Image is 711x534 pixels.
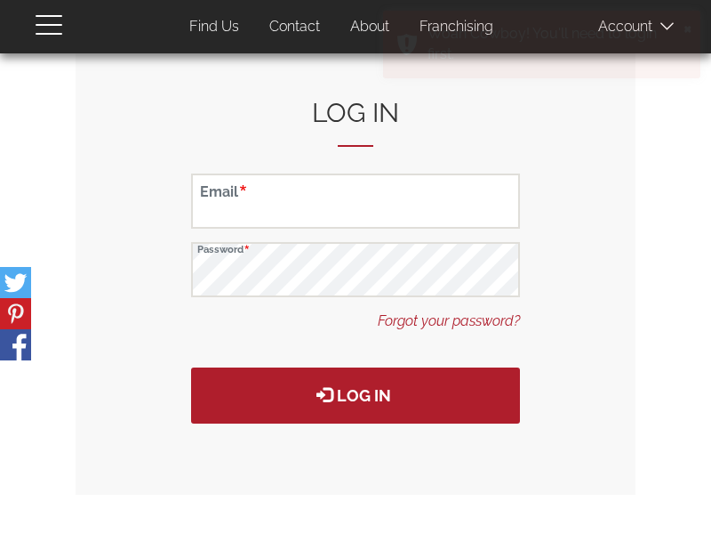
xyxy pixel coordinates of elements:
[191,368,520,424] button: Log in
[427,24,678,65] div: Woah Cowboy! You'll need to login first.
[337,10,403,44] a: About
[191,174,520,229] input: Email
[406,10,507,44] a: Franchising
[378,311,520,332] a: Forgot your password?
[256,10,333,44] a: Contact
[191,98,520,147] h2: Log in
[176,10,252,44] a: Find Us
[683,19,692,36] button: ×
